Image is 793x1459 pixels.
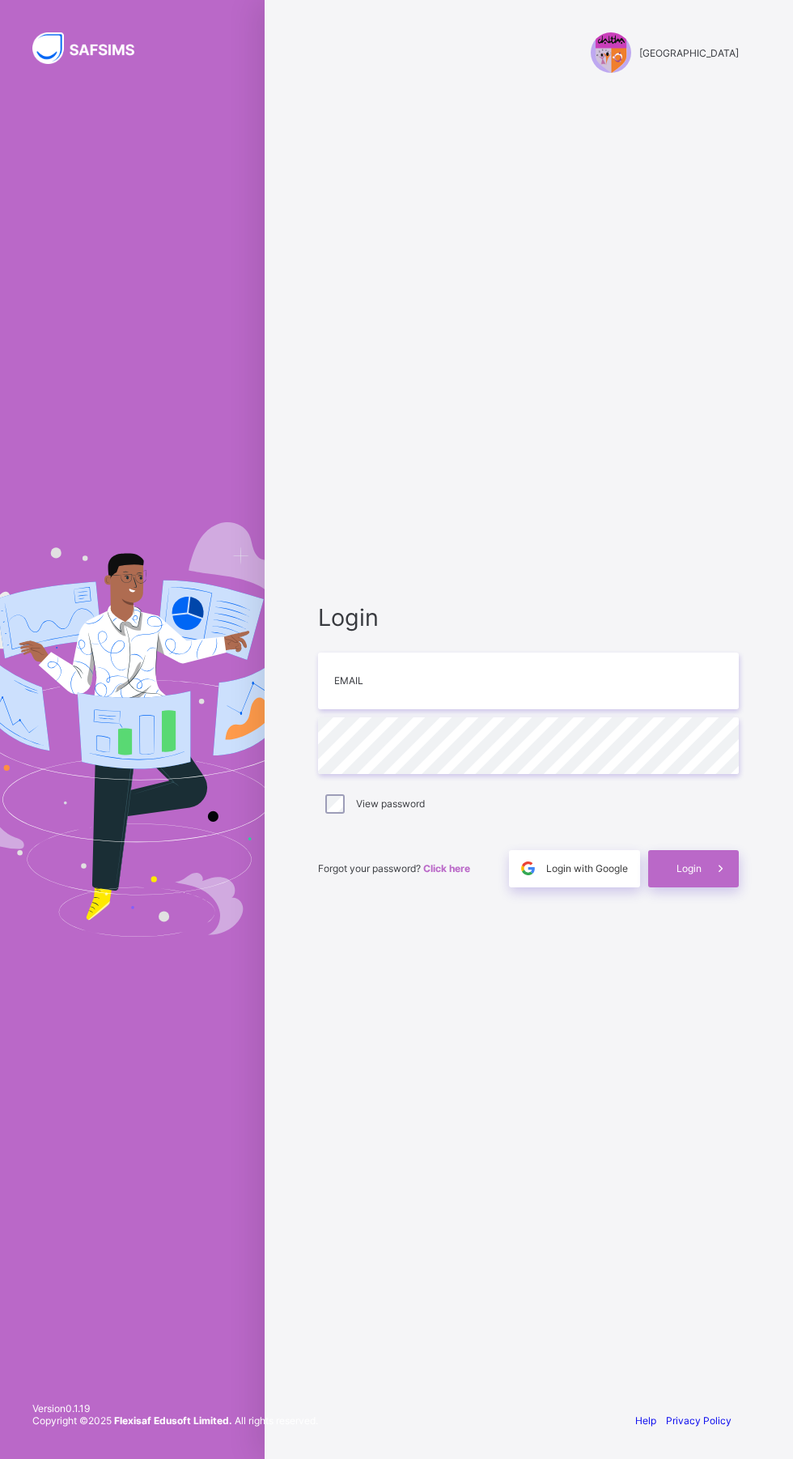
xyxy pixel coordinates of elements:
span: Login with Google [546,862,628,874]
label: View password [356,798,425,810]
span: Login [318,603,739,632]
span: Forgot your password? [318,862,470,874]
a: Help [635,1414,656,1427]
span: Version 0.1.19 [32,1402,318,1414]
a: Click here [423,862,470,874]
span: Login [676,862,702,874]
strong: Flexisaf Edusoft Limited. [114,1414,232,1427]
img: google.396cfc9801f0270233282035f929180a.svg [519,859,537,878]
span: Copyright © 2025 All rights reserved. [32,1414,318,1427]
a: Privacy Policy [666,1414,732,1427]
img: SAFSIMS Logo [32,32,154,64]
span: [GEOGRAPHIC_DATA] [639,47,739,59]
